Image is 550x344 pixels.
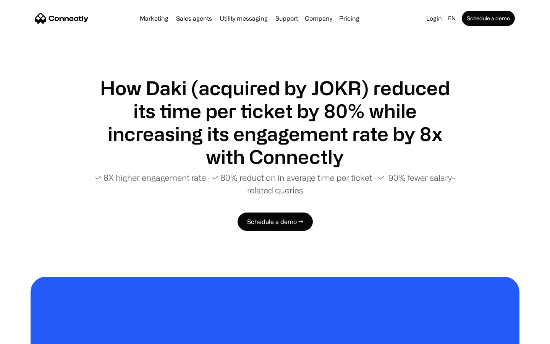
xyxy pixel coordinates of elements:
[448,13,456,24] div: en
[423,13,445,24] a: Login
[272,15,301,21] a: Support
[15,331,46,341] ul: Language list
[336,15,362,21] a: Pricing
[238,213,313,231] a: Schedule a demo →
[173,15,215,21] a: Sales agents
[305,13,332,24] div: Company
[8,330,46,341] aside: Language selected: English
[217,15,271,21] a: Utility messaging
[137,15,171,21] a: Marketing
[92,171,458,196] p: ✓ 8X higher engagement rate ∙ ✓ 80% reduction in average time per ticket ∙ ✓ 90% fewer salary-rel...
[462,11,515,26] a: Schedule a demo
[92,76,458,168] h1: How Daki (acquired by JOKR) reduced its time per ticket by 80% while increasing its engagement ra...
